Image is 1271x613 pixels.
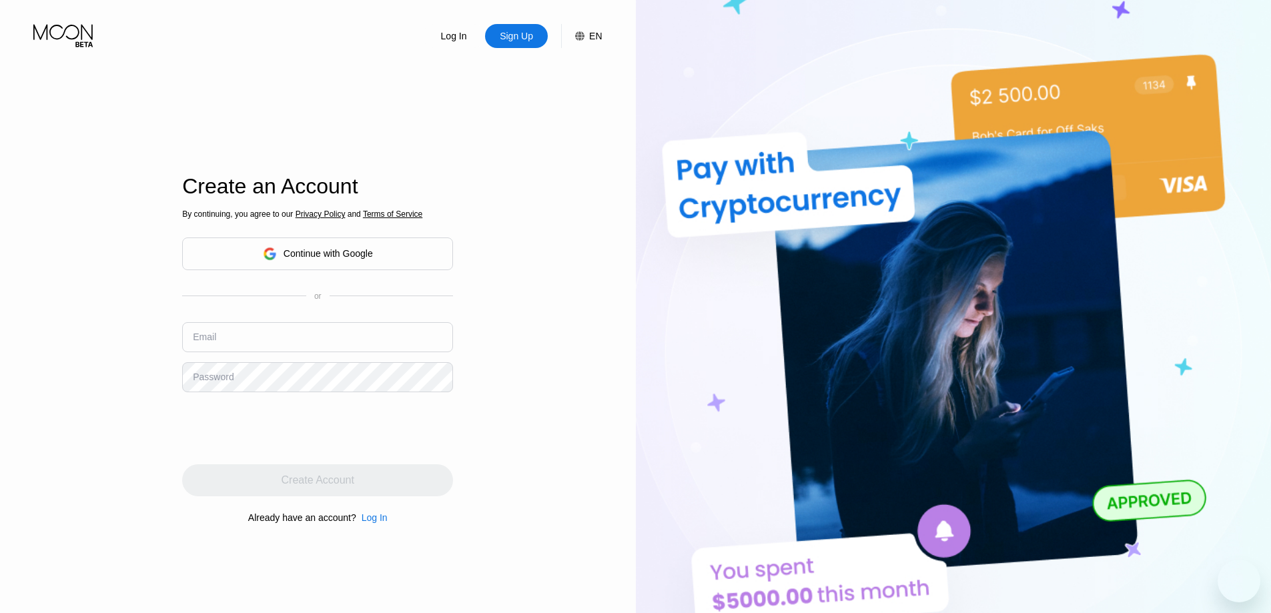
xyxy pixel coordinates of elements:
[363,209,422,219] span: Terms of Service
[182,174,453,199] div: Create an Account
[362,512,388,523] div: Log In
[561,24,602,48] div: EN
[589,31,602,41] div: EN
[182,209,453,219] div: By continuing, you agree to our
[422,24,485,48] div: Log In
[193,372,234,382] div: Password
[284,248,373,259] div: Continue with Google
[345,209,363,219] span: and
[498,29,534,43] div: Sign Up
[440,29,468,43] div: Log In
[182,402,385,454] iframe: reCAPTCHA
[193,332,216,342] div: Email
[356,512,388,523] div: Log In
[248,512,356,523] div: Already have an account?
[296,209,346,219] span: Privacy Policy
[1218,560,1260,602] iframe: Bouton de lancement de la fenêtre de messagerie
[182,237,453,270] div: Continue with Google
[485,24,548,48] div: Sign Up
[314,291,322,301] div: or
